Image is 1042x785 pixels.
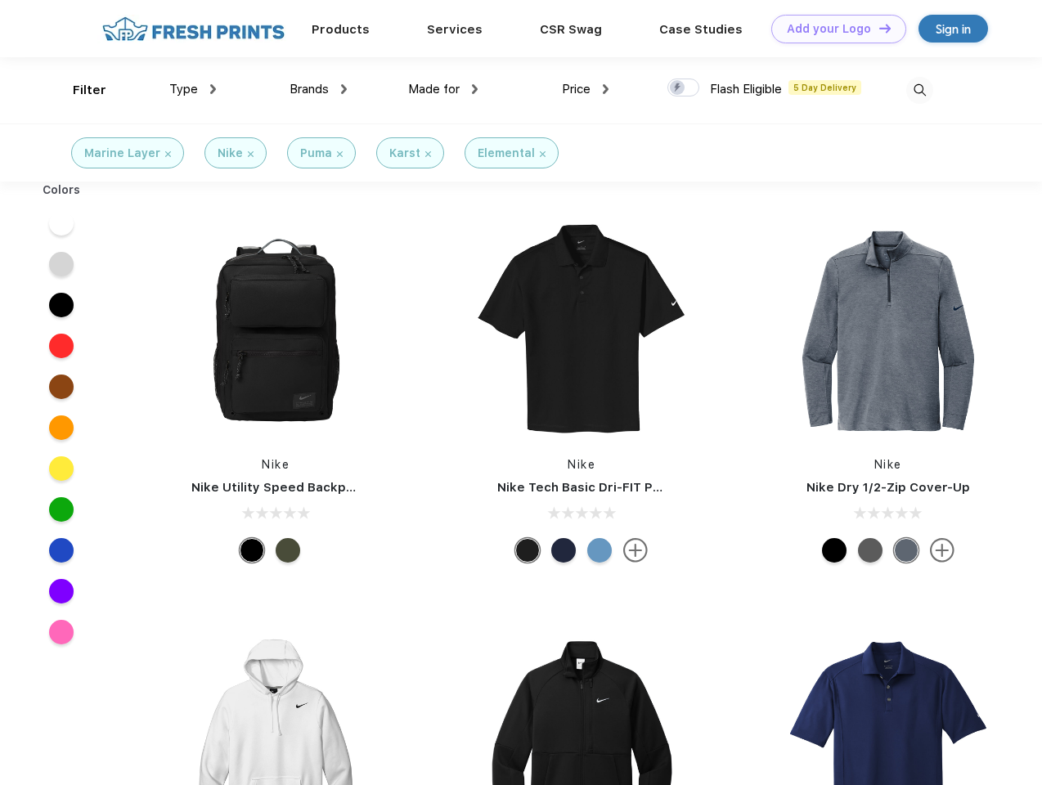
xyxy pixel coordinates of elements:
div: Sign in [936,20,971,38]
img: func=resize&h=266 [473,222,690,440]
div: Add your Logo [787,22,871,36]
img: fo%20logo%202.webp [97,15,290,43]
img: dropdown.png [341,84,347,94]
div: University Blue [587,538,612,563]
img: more.svg [623,538,648,563]
div: Black [515,538,540,563]
div: Marine Layer [84,145,160,162]
span: Price [562,82,591,96]
img: func=resize&h=266 [167,222,384,440]
div: Cargo Khaki [276,538,300,563]
a: Nike [568,458,595,471]
a: CSR Swag [540,22,602,37]
img: DT [879,24,891,33]
div: Elemental [478,145,535,162]
img: dropdown.png [210,84,216,94]
img: more.svg [930,538,954,563]
img: filter_cancel.svg [425,151,431,157]
img: func=resize&h=266 [779,222,997,440]
div: Black [240,538,264,563]
img: filter_cancel.svg [337,151,343,157]
img: filter_cancel.svg [540,151,546,157]
a: Nike Tech Basic Dri-FIT Polo [497,480,672,495]
img: dropdown.png [472,84,478,94]
img: filter_cancel.svg [165,151,171,157]
img: desktop_search.svg [906,77,933,104]
a: Nike [874,458,902,471]
div: Black [822,538,847,563]
div: Colors [30,182,93,199]
div: Filter [73,81,106,100]
a: Nike [262,458,290,471]
a: Sign in [918,15,988,43]
span: Type [169,82,198,96]
div: Nike [218,145,243,162]
div: Karst [389,145,420,162]
a: Nike Dry 1/2-Zip Cover-Up [806,480,970,495]
a: Products [312,22,370,37]
span: Made for [408,82,460,96]
a: Services [427,22,483,37]
img: dropdown.png [603,84,609,94]
div: Midnight Navy [551,538,576,563]
div: Navy Heather [894,538,918,563]
div: Puma [300,145,332,162]
span: 5 Day Delivery [788,80,861,95]
img: filter_cancel.svg [248,151,254,157]
div: Black Heather [858,538,883,563]
span: Flash Eligible [710,82,782,96]
a: Nike Utility Speed Backpack [191,480,368,495]
span: Brands [290,82,329,96]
